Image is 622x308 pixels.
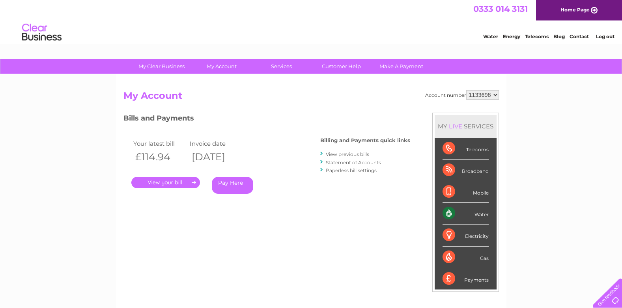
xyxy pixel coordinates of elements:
[123,113,410,126] h3: Bills and Payments
[129,59,194,74] a: My Clear Business
[473,4,528,14] a: 0333 014 3131
[123,90,499,105] h2: My Account
[553,33,565,39] a: Blog
[503,33,520,39] a: Energy
[131,177,200,188] a: .
[570,33,589,39] a: Contact
[309,59,374,74] a: Customer Help
[443,225,489,246] div: Electricity
[131,149,188,165] th: £114.94
[125,4,498,38] div: Clear Business is a trading name of Verastar Limited (registered in [GEOGRAPHIC_DATA] No. 3667643...
[447,122,464,130] div: LIVE
[525,33,549,39] a: Telecoms
[435,115,497,137] div: MY SERVICES
[443,268,489,289] div: Payments
[188,138,245,149] td: Invoice date
[483,33,498,39] a: Water
[443,160,489,181] div: Broadband
[22,20,62,45] img: logo.png
[425,90,499,100] div: Account number
[131,138,188,149] td: Your latest bill
[188,149,245,165] th: [DATE]
[326,160,381,165] a: Statement of Accounts
[326,167,377,173] a: Paperless bill settings
[189,59,254,74] a: My Account
[443,181,489,203] div: Mobile
[249,59,314,74] a: Services
[596,33,615,39] a: Log out
[443,247,489,268] div: Gas
[443,203,489,225] div: Water
[369,59,434,74] a: Make A Payment
[320,137,410,143] h4: Billing and Payments quick links
[212,177,253,194] a: Pay Here
[326,151,369,157] a: View previous bills
[443,138,489,160] div: Telecoms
